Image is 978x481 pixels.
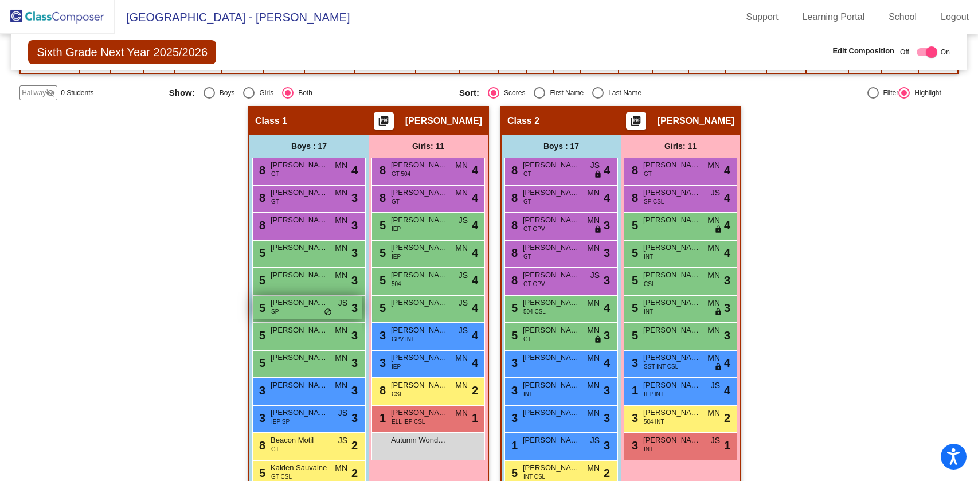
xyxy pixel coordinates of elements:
span: 8 [508,191,518,204]
span: 5 [377,274,386,287]
span: INT [644,307,653,316]
span: 5 [629,247,638,259]
span: GT [523,335,531,343]
span: MN [335,187,347,199]
span: lock [714,308,722,317]
span: SP [271,307,279,316]
button: Print Students Details [374,112,394,130]
span: 504 [392,280,401,288]
span: INT CSL [523,472,545,481]
span: [PERSON_NAME] [271,380,328,391]
span: JS [590,269,600,281]
span: 4 [604,354,610,371]
span: [PERSON_NAME] [391,214,448,226]
span: GT [392,197,400,206]
span: SST INT CSL [644,362,678,371]
span: Sort: [459,88,479,98]
span: [PERSON_NAME] [643,187,701,198]
div: Boys : 17 [249,135,369,158]
span: [PERSON_NAME] [271,407,328,419]
span: IEP INT [644,390,664,398]
span: GT [271,445,279,453]
span: 3 [629,357,638,369]
span: [PERSON_NAME] [271,352,328,363]
span: 3 [604,272,610,289]
span: JS [459,269,468,281]
span: 3 [351,272,358,289]
span: JS [711,187,720,199]
span: 504 INT [644,417,664,426]
span: 4 [472,299,478,316]
span: 3 [724,327,730,344]
span: JS [338,435,347,447]
span: lock [714,363,722,372]
span: JS [459,324,468,337]
span: 3 [508,412,518,424]
span: JS [711,435,720,447]
span: MN [455,380,468,392]
span: [PERSON_NAME] [643,352,701,363]
span: [PERSON_NAME] [643,159,701,171]
span: 5 [256,302,265,314]
span: GT CSL [271,472,292,481]
span: [PERSON_NAME] [523,324,580,336]
span: 8 [377,164,386,177]
span: [PERSON_NAME] [523,352,580,363]
span: [PERSON_NAME] [271,324,328,336]
span: GT 504 [392,170,410,178]
span: [PERSON_NAME] [271,269,328,281]
span: 0 Students [61,88,93,98]
span: 4 [724,382,730,399]
span: INT [523,390,533,398]
span: 5 [256,329,265,342]
div: Girls: 11 [621,135,740,158]
span: 3 [351,189,358,206]
span: JS [459,297,468,309]
span: [PERSON_NAME] [405,115,482,127]
span: 3 [604,382,610,399]
span: 3 [256,384,265,397]
span: [PERSON_NAME] ([PERSON_NAME]) [PERSON_NAME] [271,214,328,226]
span: CSL [644,280,655,288]
div: Filter [879,88,899,98]
span: 1 [377,412,386,424]
span: 1 [472,409,478,427]
span: 8 [508,219,518,232]
span: [PERSON_NAME] [643,407,701,419]
span: GT [523,170,531,178]
mat-radio-group: Select an option [459,87,741,99]
span: MN [335,352,347,364]
a: Learning Portal [793,8,874,26]
span: MN [707,159,720,171]
span: MN [587,214,600,226]
span: 8 [629,191,638,204]
span: 8 [508,164,518,177]
span: 2 [724,409,730,427]
mat-radio-group: Select an option [169,87,451,99]
span: 504 CSL [523,307,546,316]
span: 3 [604,244,610,261]
span: do_not_disturb_alt [324,308,332,317]
span: MN [455,352,468,364]
span: 5 [256,357,265,369]
span: IEP [392,362,401,371]
span: MN [707,297,720,309]
span: MN [455,242,468,254]
span: 3 [351,299,358,316]
span: [PERSON_NAME] [523,214,580,226]
span: JS [338,297,347,309]
span: 3 [508,384,518,397]
span: 3 [256,412,265,424]
span: [PERSON_NAME] [271,297,328,308]
span: IEP SP [271,417,290,426]
span: MN [707,214,720,226]
span: MN [587,407,600,419]
span: CSL [392,390,402,398]
span: [PERSON_NAME] [643,297,701,308]
span: [PERSON_NAME] [523,380,580,391]
span: 4 [724,244,730,261]
span: 3 [351,354,358,371]
span: 8 [377,191,386,204]
span: [PERSON_NAME] [391,407,448,419]
span: 8 [256,439,265,452]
